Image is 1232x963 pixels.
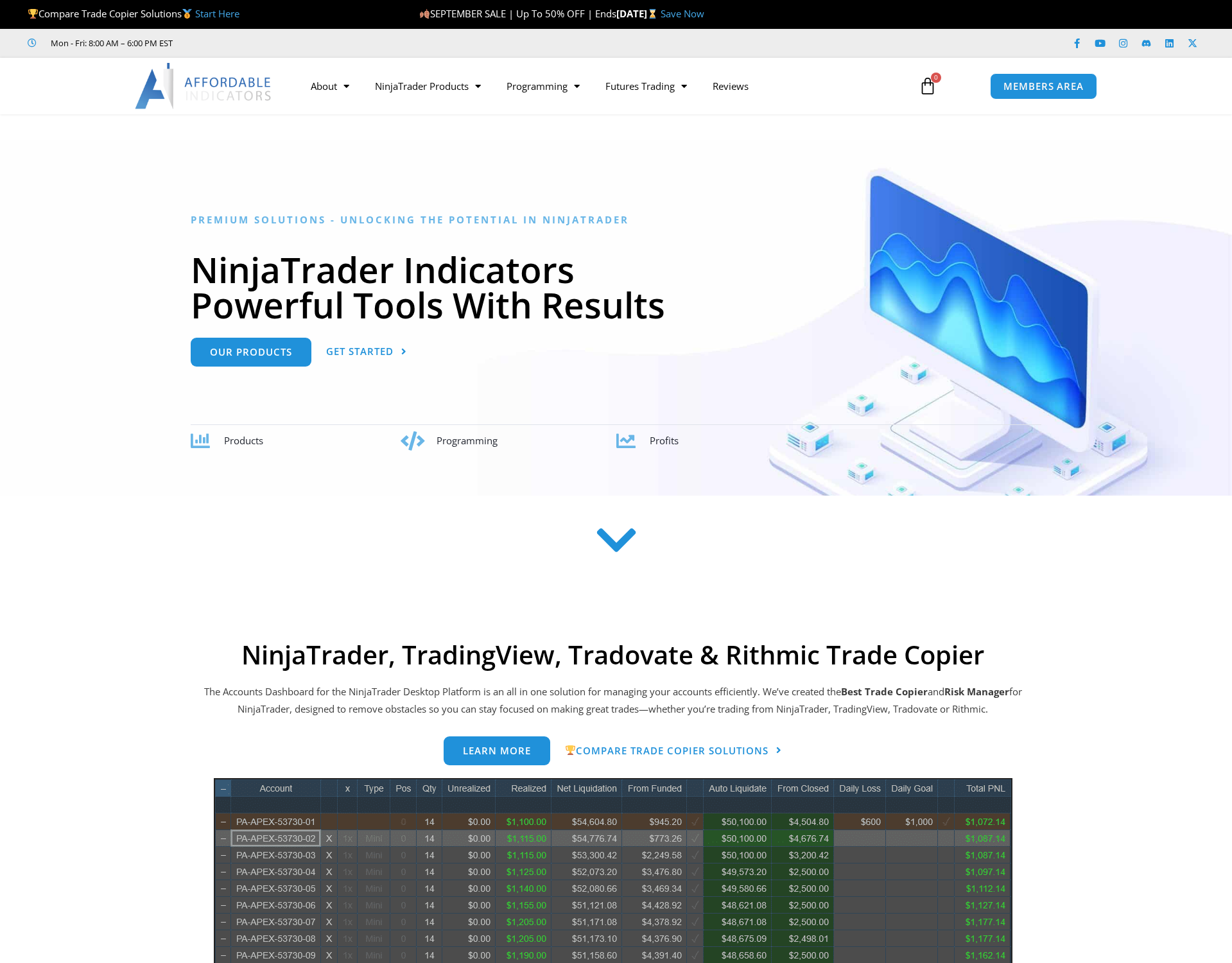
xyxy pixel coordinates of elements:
[298,71,362,101] a: About
[202,683,1024,719] p: The Accounts Dashboard for the NinjaTrader Desktop Platform is an all in one solution for managin...
[419,7,616,20] span: SEPTEMBER SALE | Up To 50% OFF | Ends
[944,685,1009,698] strong: Risk Manager
[437,434,498,447] span: Programming
[593,71,700,101] a: Futures Trading
[326,347,394,356] span: Get Started
[899,67,956,105] a: 0
[135,63,273,109] img: LogoAI | Affordable Indicators – NinjaTrader
[648,9,657,19] img: ⌛
[210,347,292,357] span: Our Products
[616,7,661,20] strong: [DATE]
[565,736,782,766] a: 🏆Compare Trade Copier Solutions
[1003,82,1084,91] span: MEMBERS AREA
[298,71,904,101] nav: Menu
[700,71,761,101] a: Reviews
[420,9,429,19] img: 🍂
[191,252,1041,322] h1: NinjaTrader Indicators Powerful Tools With Results
[48,35,173,51] span: Mon - Fri: 8:00 AM – 6:00 PM EST
[990,73,1097,100] a: MEMBERS AREA
[463,746,531,756] span: Learn more
[182,9,192,19] img: 🥇
[28,7,239,20] span: Compare Trade Copier Solutions
[224,434,263,447] span: Products
[661,7,704,20] a: Save Now
[28,9,38,19] img: 🏆
[565,745,768,756] span: Compare Trade Copier Solutions
[326,338,407,367] a: Get Started
[202,639,1024,670] h2: NinjaTrader, TradingView, Tradovate & Rithmic Trade Copier
[191,37,383,49] iframe: Customer reviews powered by Trustpilot
[494,71,593,101] a: Programming
[444,736,550,765] a: Learn more
[566,745,575,755] img: 🏆
[191,214,1041,226] h6: Premium Solutions - Unlocking the Potential in NinjaTrader
[191,338,311,367] a: Our Products
[195,7,239,20] a: Start Here
[841,685,928,698] b: Best Trade Copier
[650,434,679,447] span: Profits
[362,71,494,101] a: NinjaTrader Products
[931,73,941,83] span: 0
